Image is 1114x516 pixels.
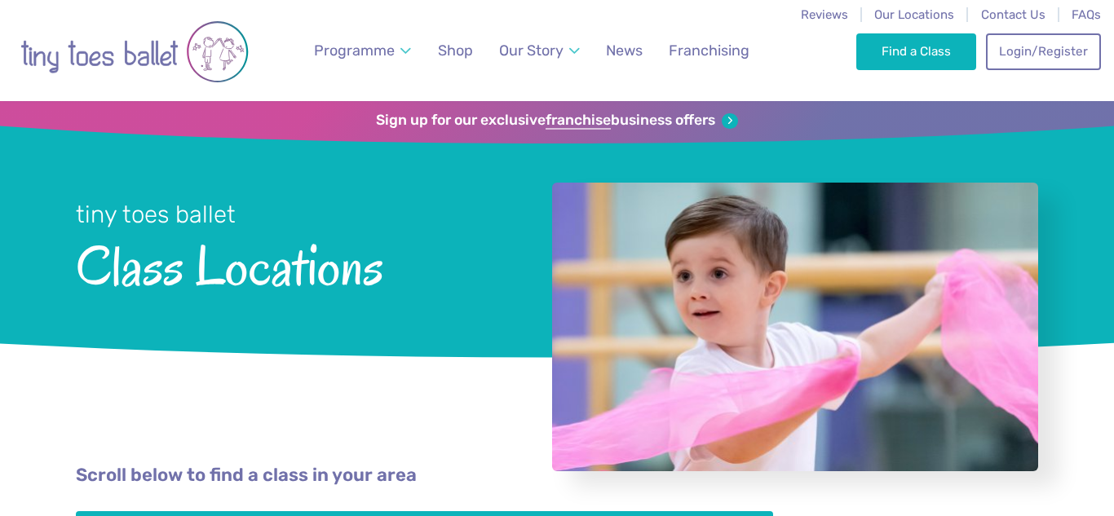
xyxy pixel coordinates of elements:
[801,7,848,22] a: Reviews
[606,42,643,59] span: News
[376,112,737,130] a: Sign up for our exclusivefranchisebusiness offers
[76,201,236,228] small: tiny toes ballet
[76,463,1038,488] p: Scroll below to find a class in your area
[874,7,954,22] a: Our Locations
[546,112,611,130] strong: franchise
[986,33,1100,69] a: Login/Register
[856,33,976,69] a: Find a Class
[981,7,1045,22] a: Contact Us
[599,33,650,69] a: News
[492,33,588,69] a: Our Story
[431,33,480,69] a: Shop
[314,42,395,59] span: Programme
[307,33,419,69] a: Programme
[20,11,249,93] img: tiny toes ballet
[499,42,564,59] span: Our Story
[661,33,757,69] a: Franchising
[1072,7,1101,22] a: FAQs
[76,231,509,297] span: Class Locations
[669,42,749,59] span: Franchising
[438,42,473,59] span: Shop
